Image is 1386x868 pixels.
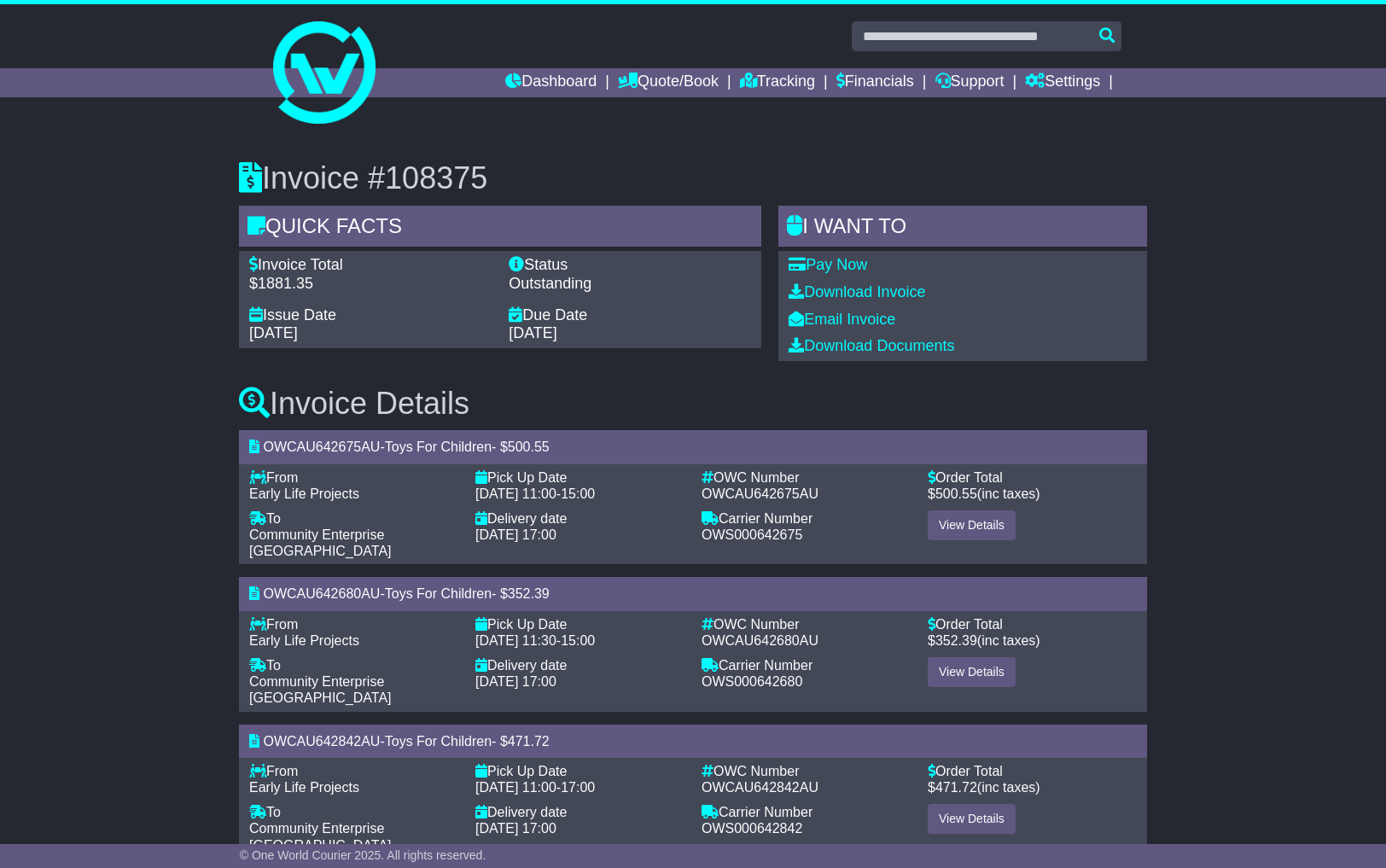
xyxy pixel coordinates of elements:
div: Pick Up Date [475,616,684,632]
span: [DATE] 17:00 [475,821,556,836]
div: To [249,657,458,673]
div: Status [509,256,751,275]
span: 471.72 [508,734,550,749]
span: [DATE] 11:00 [475,780,556,795]
a: Dashboard [505,68,597,97]
a: Download Documents [789,337,954,354]
a: Financials [836,68,914,97]
a: Tracking [740,68,815,97]
span: Early Life Projects [249,633,359,648]
h3: Invoice #108375 [239,161,1147,195]
span: Toys For Children [385,586,492,601]
div: Order Total [928,616,1137,632]
span: 352.39 [508,586,550,601]
span: OWS000642680 [702,674,802,689]
a: Download Invoice [789,283,925,300]
span: OWCAU642842AU [263,734,380,749]
div: Delivery date [475,510,684,527]
div: - [475,779,684,795]
span: 15:00 [561,633,595,648]
span: [DATE] 17:00 [475,527,556,542]
div: - [475,486,684,502]
span: 500.55 [935,486,977,501]
span: [DATE] 17:00 [475,674,556,689]
span: Community Enterprise [GEOGRAPHIC_DATA] [249,527,392,558]
div: Delivery date [475,657,684,673]
a: Email Invoice [789,311,895,328]
div: $ (inc taxes) [928,632,1137,649]
div: Carrier Number [702,657,911,673]
span: OWCAU642675AU [263,440,380,454]
div: Carrier Number [702,804,911,820]
a: View Details [928,510,1016,540]
div: From [249,616,458,632]
span: [DATE] 11:00 [475,486,556,501]
span: Community Enterprise [GEOGRAPHIC_DATA] [249,821,392,852]
a: View Details [928,657,1016,687]
div: Outstanding [509,275,751,294]
div: Quick Facts [239,206,761,252]
a: Pay Now [789,256,867,273]
div: [DATE] [249,324,492,343]
div: From [249,763,458,779]
span: Community Enterprise [GEOGRAPHIC_DATA] [249,674,392,705]
a: Settings [1025,68,1100,97]
span: OWCAU642842AU [702,780,818,795]
span: 352.39 [935,633,977,648]
span: OWCAU642675AU [702,486,818,501]
span: Toys For Children [385,734,492,749]
div: To [249,510,458,527]
span: 17:00 [561,780,595,795]
div: - - $ [239,577,1147,610]
span: OWS000642842 [702,821,802,836]
a: View Details [928,804,1016,834]
div: Invoice Total [249,256,492,275]
a: Quote/Book [618,68,719,97]
h3: Invoice Details [239,387,1147,421]
div: Pick Up Date [475,469,684,486]
span: [DATE] 11:30 [475,633,556,648]
div: $ (inc taxes) [928,779,1137,795]
div: [DATE] [509,324,751,343]
div: OWC Number [702,469,911,486]
div: - [475,632,684,649]
span: Early Life Projects [249,780,359,795]
div: I WANT to [778,206,1147,252]
span: OWCAU642680AU [702,633,818,648]
div: Order Total [928,763,1137,779]
span: Toys For Children [385,440,492,454]
div: Order Total [928,469,1137,486]
span: 15:00 [561,486,595,501]
div: To [249,804,458,820]
div: OWC Number [702,616,911,632]
div: Carrier Number [702,510,911,527]
span: OWCAU642680AU [263,586,380,601]
div: - - $ [239,725,1147,758]
span: 500.55 [508,440,550,454]
div: Delivery date [475,804,684,820]
a: Support [935,68,1005,97]
div: From [249,469,458,486]
div: OWC Number [702,763,911,779]
div: $ (inc taxes) [928,486,1137,502]
div: $1881.35 [249,275,492,294]
span: Early Life Projects [249,486,359,501]
div: Issue Date [249,306,492,325]
div: Due Date [509,306,751,325]
div: Pick Up Date [475,763,684,779]
span: OWS000642675 [702,527,802,542]
span: © One World Courier 2025. All rights reserved. [240,848,486,862]
div: - - $ [239,430,1147,463]
span: 471.72 [935,780,977,795]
